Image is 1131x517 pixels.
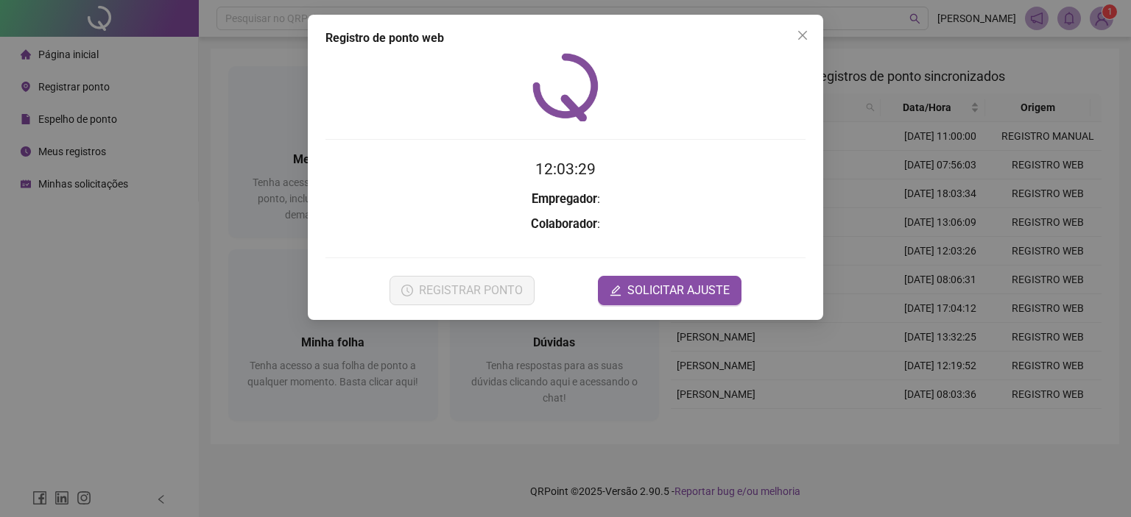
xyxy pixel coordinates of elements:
[532,192,597,206] strong: Empregador
[325,29,806,47] div: Registro de ponto web
[325,215,806,234] h3: :
[531,217,597,231] strong: Colaborador
[390,276,535,305] button: REGISTRAR PONTO
[791,24,814,47] button: Close
[610,285,621,296] span: edit
[797,29,808,41] span: close
[627,282,730,299] span: SOLICITAR AJUSTE
[325,190,806,209] h3: :
[598,276,741,305] button: editSOLICITAR AJUSTE
[535,160,596,178] time: 12:03:29
[532,53,599,121] img: QRPoint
